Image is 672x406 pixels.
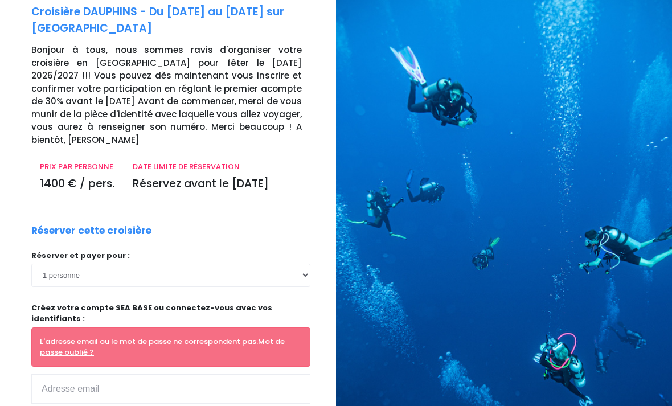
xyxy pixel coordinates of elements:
[40,176,116,192] p: 1400 € / pers.
[40,161,116,173] p: PRIX PAR PERSONNE
[31,4,327,36] p: Croisière DAUPHINS - Du [DATE] au [DATE] sur [GEOGRAPHIC_DATA]
[31,374,310,404] input: Adresse email
[31,44,327,146] p: Bonjour à tous, nous sommes ravis d'organiser votre croisière en [GEOGRAPHIC_DATA] pour fêter le ...
[133,161,302,173] p: DATE LIMITE DE RÉSERVATION
[31,250,310,261] p: Réserver et payer pour :
[31,302,310,325] p: Créez votre compte SEA BASE ou connectez-vous avec vos identifiants :
[31,224,151,239] p: Réserver cette croisière
[40,336,285,358] a: Mot de passe oublié ?
[133,176,302,192] p: Réservez avant le [DATE]
[31,327,310,367] div: L'adresse email ou le mot de passe ne correspondent pas.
